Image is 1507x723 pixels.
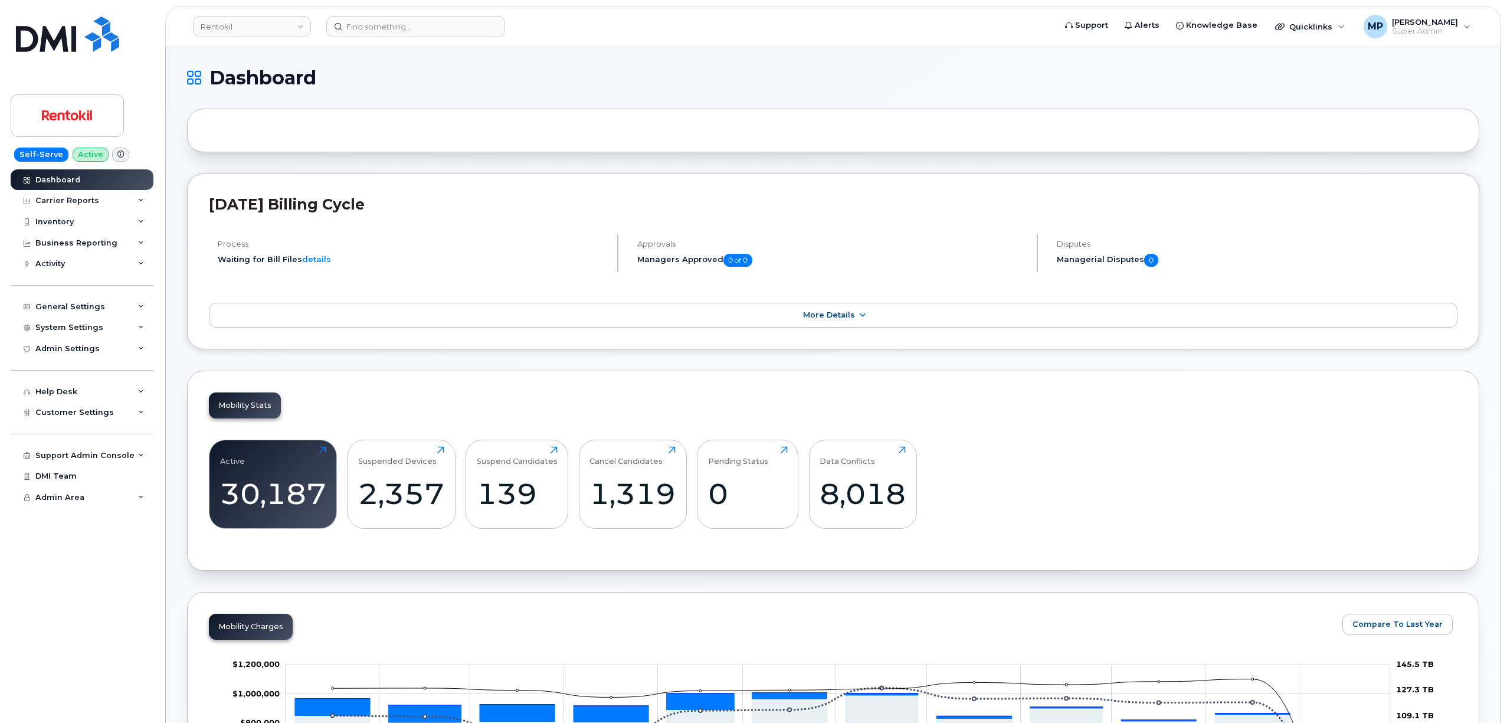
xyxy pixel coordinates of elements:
a: Active30,187 [220,446,326,522]
span: Compare To Last Year [1352,619,1443,630]
h5: Managers Approved [637,254,1027,267]
iframe: Messenger Launcher [1456,672,1498,714]
h4: Disputes [1057,240,1457,248]
tspan: $1,200,000 [232,659,280,669]
a: details [302,254,331,264]
g: $0 [232,688,280,698]
g: $0 [232,659,280,669]
tspan: 127.3 TB [1396,685,1434,694]
h4: Approvals [637,240,1027,248]
tspan: 145.5 TB [1396,659,1434,669]
a: Data Conflicts8,018 [820,446,906,522]
div: 139 [477,476,558,511]
span: More Details [803,310,855,319]
tspan: 109.1 TB [1396,710,1434,719]
h5: Managerial Disputes [1057,254,1457,267]
span: 0 of 0 [723,254,752,267]
div: Data Conflicts [820,446,875,466]
div: Pending Status [708,446,768,466]
div: 0 [708,476,788,511]
span: Dashboard [209,69,316,87]
h2: [DATE] Billing Cycle [209,195,1457,213]
div: Active [220,446,245,466]
div: 1,319 [589,476,676,511]
h4: Process [218,240,607,248]
a: Suspend Candidates139 [477,446,558,522]
a: Suspended Devices2,357 [358,446,444,522]
div: 8,018 [820,476,906,511]
div: Suspend Candidates [477,446,558,466]
div: Suspended Devices [358,446,437,466]
div: Cancel Candidates [589,446,663,466]
li: Waiting for Bill Files [218,254,607,265]
button: Compare To Last Year [1342,614,1453,635]
div: 30,187 [220,476,326,511]
a: Cancel Candidates1,319 [589,446,676,522]
a: Pending Status0 [708,446,788,522]
tspan: $1,000,000 [232,688,280,698]
div: 2,357 [358,476,444,511]
span: 0 [1144,254,1158,267]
